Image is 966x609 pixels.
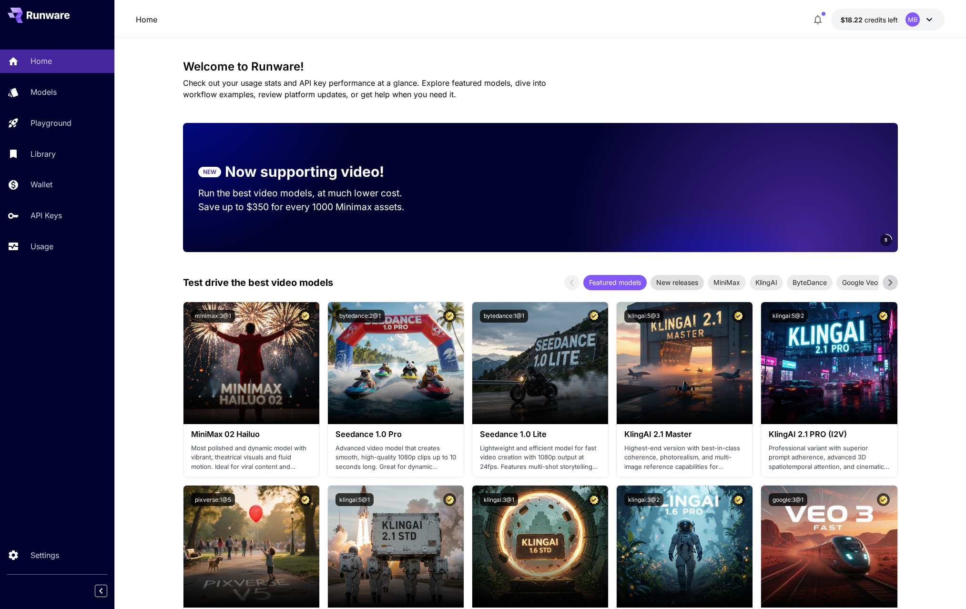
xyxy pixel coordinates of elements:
h3: KlingAI 2.1 PRO (I2V) [769,430,889,439]
span: 5 [885,236,887,244]
button: bytedance:1@1 [480,310,528,323]
img: alt [617,302,752,424]
span: Featured models [583,277,647,287]
p: Usage [31,241,53,252]
span: Check out your usage stats and API key performance at a glance. Explore featured models, dive int... [183,78,546,99]
button: klingai:5@2 [769,310,808,323]
button: google:3@1 [769,493,807,506]
button: Certified Model – Vetted for best performance and includes a commercial license. [732,493,745,506]
button: minimax:3@1 [191,310,235,323]
img: alt [761,486,897,608]
p: Models [31,86,57,98]
div: MB [905,12,920,27]
div: Google Veo [836,275,884,290]
button: Certified Model – Vetted for best performance and includes a commercial license. [299,310,312,323]
p: API Keys [31,210,62,221]
p: Home [31,55,52,67]
span: credits left [864,16,898,24]
button: Certified Model – Vetted for best performance and includes a commercial license. [299,493,312,506]
p: Test drive the best video models [183,275,333,290]
p: Now supporting video! [225,161,384,183]
div: ByteDance [787,275,833,290]
button: Certified Model – Vetted for best performance and includes a commercial license. [588,493,600,506]
div: New releases [651,275,704,290]
p: Highest-end version with best-in-class coherence, photorealism, and multi-image reference capabil... [624,444,745,472]
span: $18.22 [841,16,864,24]
p: Most polished and dynamic model with vibrant, theatrical visuals and fluid motion. Ideal for vira... [191,444,312,472]
img: alt [183,302,319,424]
img: alt [328,486,464,608]
span: New releases [651,277,704,287]
button: Certified Model – Vetted for best performance and includes a commercial license. [877,310,890,323]
button: klingai:3@2 [624,493,663,506]
div: Featured models [583,275,647,290]
h3: Seedance 1.0 Lite [480,430,600,439]
button: Certified Model – Vetted for best performance and includes a commercial license. [877,493,890,506]
button: Certified Model – Vetted for best performance and includes a commercial license. [732,310,745,323]
p: Library [31,148,56,160]
span: ByteDance [787,277,833,287]
span: Google Veo [836,277,884,287]
img: alt [472,302,608,424]
button: klingai:5@3 [624,310,663,323]
img: alt [472,486,608,608]
button: Certified Model – Vetted for best performance and includes a commercial license. [588,310,600,323]
p: NEW [203,168,216,176]
div: $18.21913 [841,15,898,25]
img: alt [328,302,464,424]
img: alt [183,486,319,608]
button: Certified Model – Vetted for best performance and includes a commercial license. [443,310,456,323]
p: Advanced video model that creates smooth, high-quality 1080p clips up to 10 seconds long. Great f... [336,444,456,472]
p: Settings [31,549,59,561]
button: klingai:5@1 [336,493,374,506]
h3: KlingAI 2.1 Master [624,430,745,439]
span: MiniMax [708,277,746,287]
p: Save up to $350 for every 1000 Minimax assets. [198,200,420,214]
p: Run the best video models, at much lower cost. [198,186,420,200]
img: alt [761,302,897,424]
h3: Welcome to Runware! [183,60,898,73]
div: Collapse sidebar [102,582,114,599]
nav: breadcrumb [136,14,157,25]
button: pixverse:1@5 [191,493,235,506]
div: KlingAI [750,275,783,290]
p: Playground [31,117,71,129]
span: KlingAI [750,277,783,287]
p: Professional variant with superior prompt adherence, advanced 3D spatiotemporal attention, and ci... [769,444,889,472]
img: alt [617,486,752,608]
button: $18.21913MB [831,9,945,30]
p: Wallet [31,179,52,190]
button: klingai:3@1 [480,493,518,506]
button: Collapse sidebar [95,585,107,597]
button: Certified Model – Vetted for best performance and includes a commercial license. [443,493,456,506]
button: bytedance:2@1 [336,310,385,323]
div: MiniMax [708,275,746,290]
h3: MiniMax 02 Hailuo [191,430,312,439]
h3: Seedance 1.0 Pro [336,430,456,439]
a: Home [136,14,157,25]
p: Lightweight and efficient model for fast video creation with 1080p output at 24fps. Features mult... [480,444,600,472]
